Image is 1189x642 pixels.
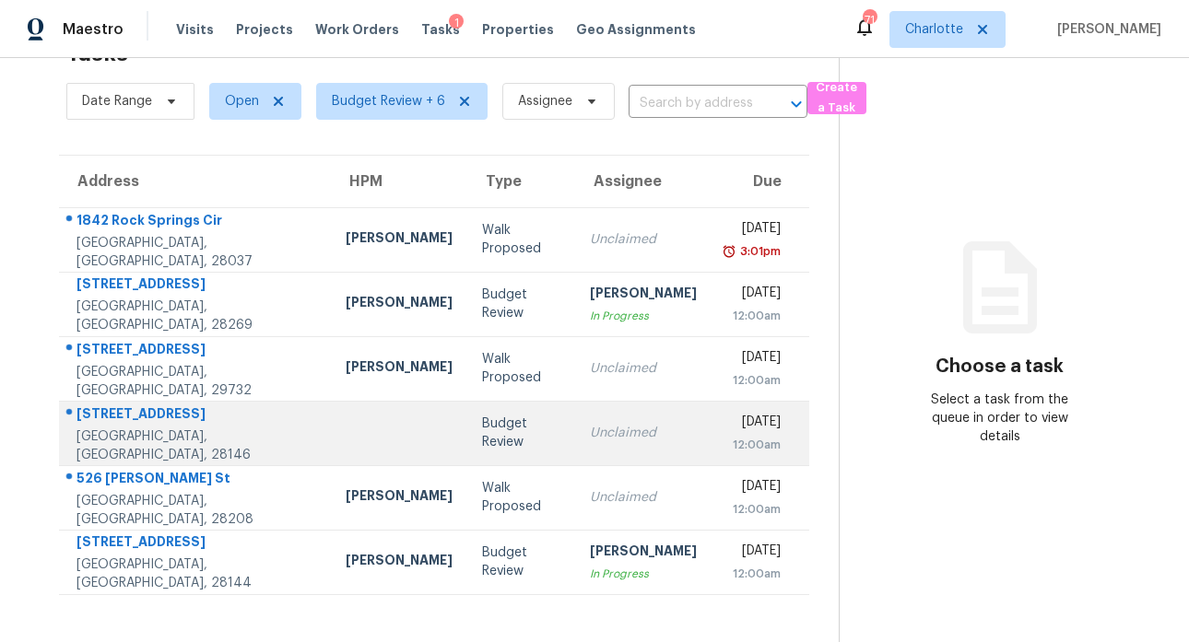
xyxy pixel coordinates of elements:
div: [STREET_ADDRESS] [77,404,316,427]
div: Walk Proposed [482,350,560,387]
div: [DATE] [726,413,781,436]
div: 3:01pm [736,242,781,261]
div: 12:00am [726,500,781,519]
div: Walk Proposed [482,479,560,516]
th: Address [59,156,331,207]
div: 1 [449,14,464,32]
div: [GEOGRAPHIC_DATA], [GEOGRAPHIC_DATA], 28146 [77,427,316,464]
span: Visits [176,20,214,39]
div: Unclaimed [590,230,697,249]
th: Type [467,156,575,207]
div: [GEOGRAPHIC_DATA], [GEOGRAPHIC_DATA], 28269 [77,298,316,334]
span: Work Orders [315,20,399,39]
div: [DATE] [726,284,781,307]
span: [PERSON_NAME] [1050,20,1161,39]
div: 71 [863,11,876,29]
div: [GEOGRAPHIC_DATA], [GEOGRAPHIC_DATA], 28144 [77,555,316,592]
div: [PERSON_NAME] [346,551,453,574]
div: [GEOGRAPHIC_DATA], [GEOGRAPHIC_DATA], 28208 [77,492,316,529]
div: [STREET_ADDRESS] [77,274,316,298]
div: [PERSON_NAME] [346,486,453,509]
div: In Progress [590,307,697,325]
input: Search by address [629,89,756,118]
span: Geo Assignments [576,20,696,39]
div: 12:00am [726,565,781,583]
button: Create a Task [807,82,866,114]
span: Charlotte [905,20,963,39]
span: Create a Task [817,77,857,120]
span: Open [225,92,259,111]
div: [PERSON_NAME] [346,357,453,380]
th: Assignee [575,156,712,207]
div: [DATE] [726,542,781,565]
div: Budget Review [482,286,560,322]
div: Unclaimed [590,359,697,378]
button: Open [783,91,809,117]
span: Properties [482,20,554,39]
div: [STREET_ADDRESS] [77,532,316,555]
div: Walk Proposed [482,221,560,258]
h3: Choose a task [936,357,1064,376]
div: [STREET_ADDRESS] [77,340,316,363]
div: Unclaimed [590,488,697,507]
div: 12:00am [726,307,781,325]
div: [PERSON_NAME] [346,228,453,251]
div: [PERSON_NAME] [590,284,697,307]
div: [GEOGRAPHIC_DATA], [GEOGRAPHIC_DATA], 28037 [77,234,316,271]
span: Projects [236,20,293,39]
span: Budget Review + 6 [332,92,445,111]
div: Select a task from the queue in order to view details [920,391,1080,446]
div: [DATE] [726,477,781,500]
img: Overdue Alarm Icon [722,242,736,261]
div: Budget Review [482,543,560,580]
div: 1842 Rock Springs Cir [77,211,316,234]
div: [DATE] [726,219,781,242]
div: [DATE] [726,348,781,371]
div: 12:00am [726,371,781,390]
div: 12:00am [726,436,781,454]
div: [PERSON_NAME] [346,293,453,316]
span: Tasks [421,23,460,36]
th: Due [712,156,809,207]
div: [GEOGRAPHIC_DATA], [GEOGRAPHIC_DATA], 29732 [77,363,316,400]
h2: Tasks [66,44,128,63]
div: [PERSON_NAME] [590,542,697,565]
span: Assignee [518,92,572,111]
span: Date Range [82,92,152,111]
div: Unclaimed [590,424,697,442]
div: In Progress [590,565,697,583]
div: 526 [PERSON_NAME] St [77,469,316,492]
div: Budget Review [482,414,560,451]
span: Maestro [63,20,124,39]
th: HPM [331,156,467,207]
